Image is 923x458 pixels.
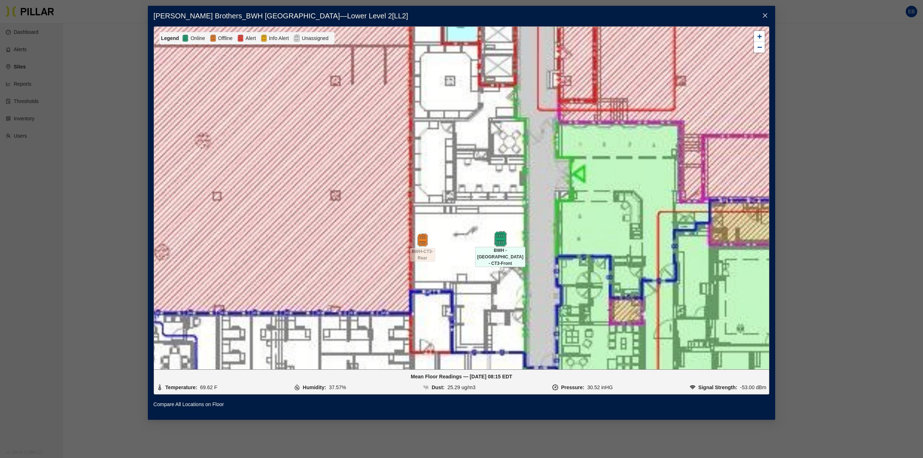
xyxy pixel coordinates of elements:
span: − [757,43,762,52]
div: Dust: [432,383,445,391]
span: BWH-CT3-Rear [410,248,435,262]
img: Online [182,34,189,43]
span: Offline [217,34,234,42]
span: + [757,32,762,41]
span: close [762,13,768,18]
li: 69.62 F [157,383,217,391]
li: 25.29 ug/m3 [423,383,476,391]
span: Unassigned [300,34,330,42]
img: PRESSURE [552,384,558,390]
img: TEMPERATURE [157,384,163,390]
span: Info Alert [268,34,290,42]
li: -53.00 dBm [690,383,767,391]
a: Zoom out [754,42,765,53]
img: pod-offline.df94d192.svg [416,234,429,246]
h3: [PERSON_NAME] Brothers_BWH [GEOGRAPHIC_DATA] — Lower Level 2 [ LL2 ] [154,12,770,21]
div: Humidity: [303,383,326,391]
img: DUST [423,384,429,390]
img: Unassigned [293,34,300,43]
div: Temperature: [165,383,197,391]
div: BWH - [GEOGRAPHIC_DATA] - CT3-Front [488,232,513,245]
img: SIGNAL_RSSI [690,384,695,390]
div: Legend [161,34,182,42]
img: Offline [209,34,217,43]
a: Zoom in [754,31,765,42]
span: BWH - [GEOGRAPHIC_DATA] - CT3-Front [475,247,525,267]
span: Alert [244,34,257,42]
a: Compare All Locations on Floor [154,400,224,408]
img: Alert [237,34,244,43]
button: Close [755,6,775,26]
div: Signal Strength: [698,383,737,391]
img: Alert [260,34,268,43]
li: 30.52 inHG [552,383,613,391]
div: BWH-CT3-Rear [410,234,435,246]
span: Online [189,34,206,42]
img: HUMIDITY [294,384,300,390]
li: 37.57% [294,383,346,391]
img: pod-online.97050380.svg [493,231,508,246]
div: Pressure: [561,383,584,391]
div: Mean Floor Readings — [DATE] 08:15 EDT [157,373,767,381]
